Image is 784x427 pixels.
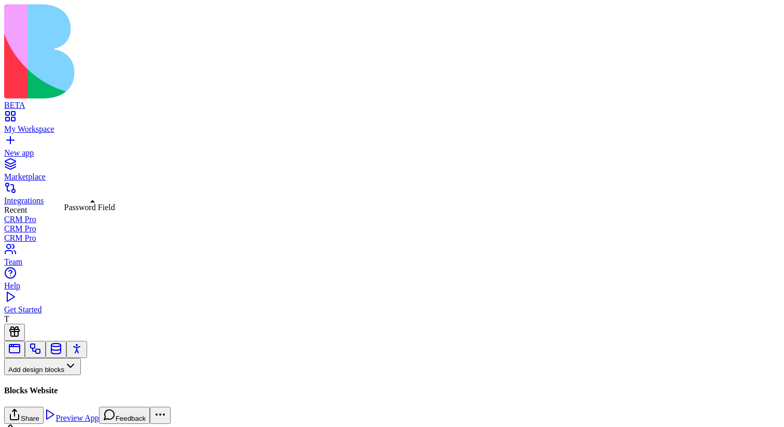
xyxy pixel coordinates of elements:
div: My Workspace [4,125,780,134]
div: Password Field [64,203,115,212]
a: Integrations [4,187,780,205]
a: My Workspace [4,115,780,134]
div: Marketplace [4,172,780,182]
button: Feedback [99,407,150,424]
div: New app [4,148,780,158]
a: New app [4,139,780,158]
span: Recent [4,205,27,214]
span: T [4,314,9,323]
div: Get Started [4,305,780,314]
a: CRM Pro [4,224,780,233]
button: Share [4,407,44,424]
a: CRM Pro [4,215,780,224]
a: Marketplace [4,163,780,182]
div: BETA [4,101,780,110]
button: Add design blocks [4,358,81,375]
a: Team [4,248,780,267]
a: Help [4,272,780,291]
h4: Blocks Website [4,386,780,395]
a: BETA [4,91,780,110]
img: logo [4,4,421,99]
a: CRM Pro [4,233,780,243]
div: Integrations [4,196,780,205]
div: Help [4,281,780,291]
a: Preview App [44,414,99,422]
div: Team [4,257,780,267]
a: Get Started [4,296,780,314]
